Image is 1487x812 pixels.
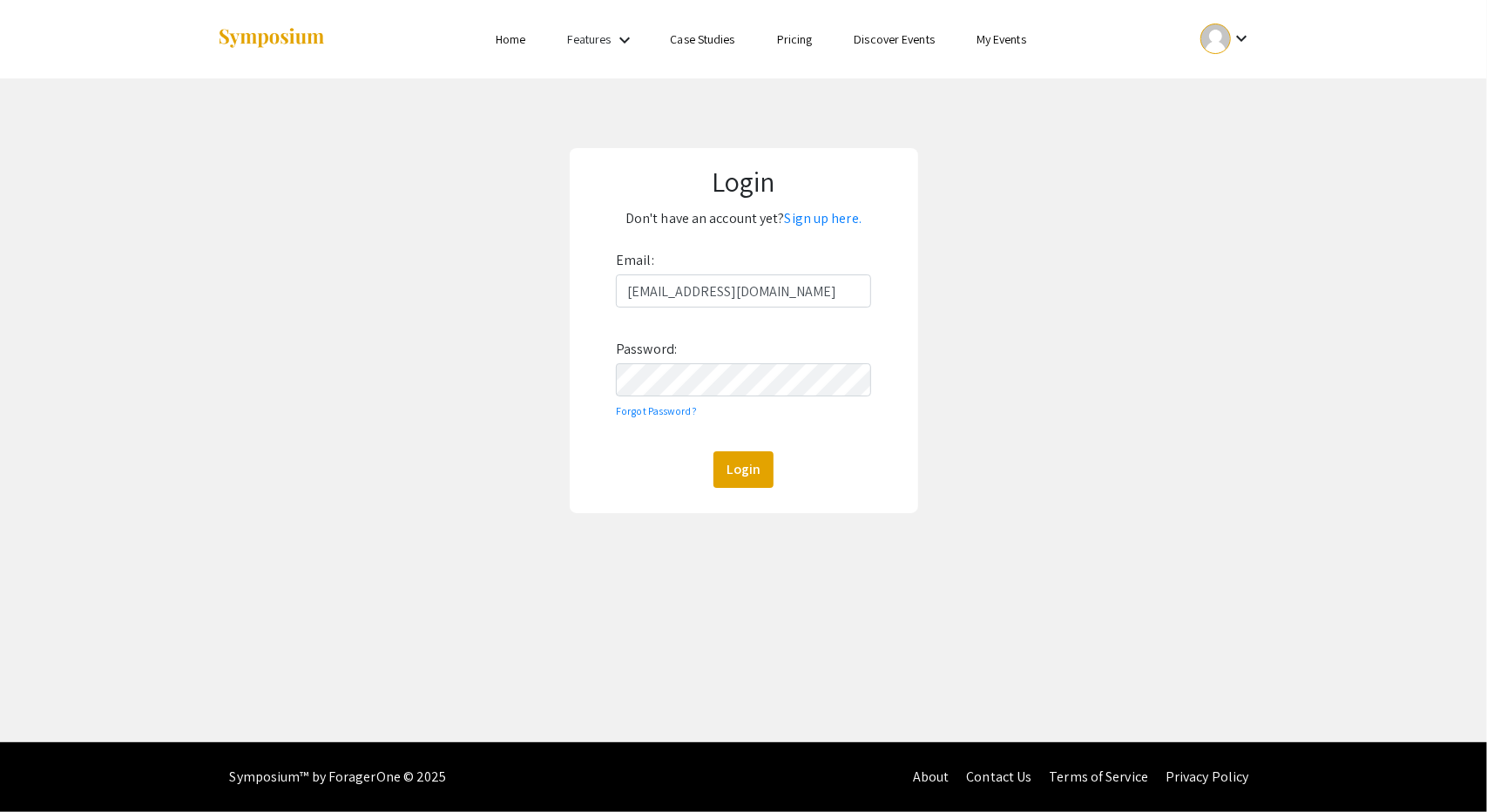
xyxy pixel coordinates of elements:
[785,209,862,227] a: Sign up here.
[854,31,935,47] a: Discover Events
[616,247,654,274] label: Email:
[616,335,677,363] label: Password:
[568,31,612,47] a: Features
[496,31,525,47] a: Home
[585,165,903,198] h1: Login
[585,205,903,233] p: Don't have an account yet?
[217,27,326,51] img: Symposium by ForagerOne
[230,742,447,812] div: Symposium™ by ForagerOne © 2025
[777,31,813,47] a: Pricing
[1049,768,1148,786] a: Terms of Service
[1182,19,1270,58] button: Expand account dropdown
[614,30,635,51] mat-icon: Expand Features list
[616,404,697,417] a: Forgot Password?
[13,734,74,799] iframe: Chat
[671,31,735,47] a: Case Studies
[977,31,1026,47] a: My Events
[1231,28,1252,49] mat-icon: Expand account dropdown
[1166,768,1248,786] a: Privacy Policy
[913,768,950,786] a: About
[966,768,1031,786] a: Contact Us
[713,451,774,488] button: Login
